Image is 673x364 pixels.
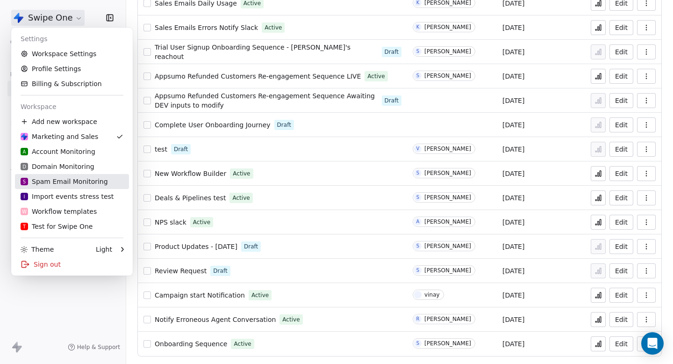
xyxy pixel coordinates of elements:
span: T [23,223,26,230]
div: Settings [15,31,129,46]
a: Billing & Subscription [15,76,129,91]
a: Workspace Settings [15,46,129,61]
span: A [23,148,26,155]
div: Light [96,245,112,254]
span: D [22,163,26,170]
div: Test for Swipe One [21,222,93,231]
div: Import events stress test [21,192,114,201]
div: Theme [21,245,54,254]
div: Spam Email Monitoring [21,177,108,186]
a: Profile Settings [15,61,129,76]
div: Workflow templates [21,207,97,216]
div: Add new workspace [15,114,129,129]
span: S [23,178,26,185]
span: I [24,193,25,200]
span: W [22,208,27,215]
div: Workspace [15,99,129,114]
div: Sign out [15,257,129,272]
div: Domain Monitoring [21,162,94,171]
div: Marketing and Sales [21,132,98,141]
img: Swipe%20One%20Logo%201-1.svg [21,133,28,140]
div: Account Monitoring [21,147,95,156]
